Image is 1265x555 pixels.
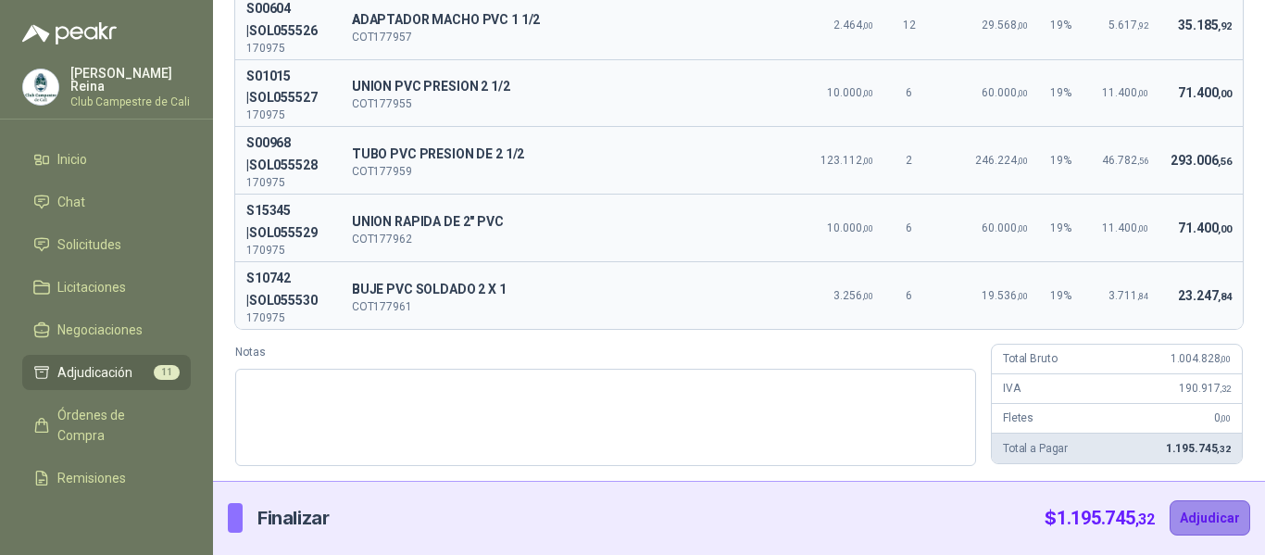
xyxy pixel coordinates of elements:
span: ,00 [1218,88,1232,100]
a: Solicitudes [22,227,191,262]
td: 19 % [1039,195,1090,262]
span: ,32 [1217,444,1231,454]
p: U [352,211,783,233]
span: 293.006 [1171,153,1232,168]
span: 23.247 [1178,288,1232,303]
span: ,84 [1137,291,1148,301]
p: 170975 [246,177,330,188]
span: ,00 [1137,88,1148,98]
span: ,00 [862,88,873,98]
a: Adjudicación11 [22,355,191,390]
p: U [352,76,783,98]
p: [PERSON_NAME] Reina [70,67,191,93]
p: Club Campestre de Cali [70,96,191,107]
span: ,00 [1017,88,1028,98]
img: Logo peakr [22,22,117,44]
a: Licitaciones [22,270,191,305]
p: S15345 | SOL055529 [246,200,330,245]
a: Chat [22,184,191,220]
p: IVA [1003,380,1021,397]
span: Inicio [57,149,87,170]
a: Configuración [22,503,191,538]
span: 123.112 [820,154,873,167]
p: COT177961 [352,301,783,312]
span: ,32 [1135,511,1155,528]
span: 190.917 [1179,382,1231,395]
p: A [352,9,783,32]
p: $ [1045,504,1155,533]
td: 19 % [1039,127,1090,195]
td: 6 [884,59,933,127]
span: UNION RAPIDA DE 2" PVC [352,211,783,233]
p: Finalizar [257,504,329,533]
span: 11.400 [1102,221,1148,234]
p: B [352,279,783,301]
span: 11.400 [1102,86,1148,99]
span: Órdenes de Compra [57,405,173,446]
a: Remisiones [22,460,191,496]
span: BUJE PVC SOLDADO 2 X 1 [352,279,783,301]
td: 6 [884,262,933,329]
span: ,00 [862,20,873,31]
span: 10.000 [827,221,873,234]
span: Remisiones [57,468,126,488]
a: Inicio [22,142,191,177]
label: Notas [235,344,976,361]
a: Negociaciones [22,312,191,347]
p: Total a Pagar [1003,440,1068,458]
p: 170975 [246,109,330,120]
span: 19.536 [982,289,1028,302]
button: Adjudicar [1170,500,1250,536]
p: 170975 [246,43,330,54]
p: COT177959 [352,166,783,177]
span: ,56 [1137,156,1148,166]
a: Órdenes de Compra [22,397,191,453]
span: TUBO PVC PRESION DE 2 1/2 [352,144,783,166]
span: 1.004.828 [1171,352,1231,365]
p: COT177957 [352,32,783,43]
span: ,00 [1218,223,1232,235]
span: Chat [57,192,85,212]
span: ,00 [1017,291,1028,301]
td: 2 [884,127,933,195]
span: Solicitudes [57,234,121,255]
span: 71.400 [1178,85,1232,100]
span: ,00 [1017,223,1028,233]
span: ,00 [1017,20,1028,31]
span: UNION PVC PRESION 2 1/2 [352,76,783,98]
span: ,00 [1220,354,1231,364]
span: ,84 [1218,291,1232,303]
span: Adjudicación [57,362,132,383]
span: 11 [154,365,180,380]
span: 71.400 [1178,221,1232,235]
span: 3.256 [833,289,873,302]
span: ,56 [1218,156,1232,168]
span: 5.617 [1108,19,1148,32]
span: 10.000 [827,86,873,99]
span: 29.568 [982,19,1028,32]
td: 19 % [1039,262,1090,329]
p: S10742 | SOL055530 [246,268,330,312]
p: 170975 [246,312,330,323]
p: Total Bruto [1003,350,1057,368]
span: ADAPTADOR MACHO PVC 1 1/2 [352,9,783,32]
span: 35.185 [1178,18,1232,32]
p: T [352,144,783,166]
span: 60.000 [982,86,1028,99]
span: Licitaciones [57,277,126,297]
span: ,00 [862,291,873,301]
span: ,00 [1220,413,1231,423]
p: COT177955 [352,98,783,109]
span: 2.464 [833,19,873,32]
span: 1.195.745 [1166,442,1231,455]
p: Fletes [1003,410,1033,427]
span: ,32 [1220,384,1231,394]
span: ,00 [1137,223,1148,233]
p: COT177962 [352,233,783,245]
span: 246.224 [975,154,1028,167]
span: 1.195.745 [1057,507,1155,529]
p: S00968 | SOL055528 [246,132,330,177]
span: ,92 [1137,20,1148,31]
p: 170975 [246,245,330,256]
span: ,00 [862,156,873,166]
